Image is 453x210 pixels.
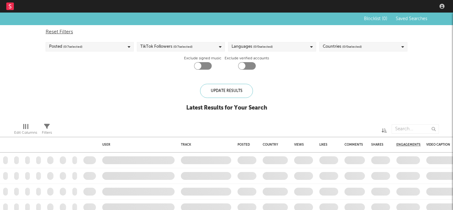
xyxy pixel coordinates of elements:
div: TikTok Followers [140,43,193,51]
div: Update Results [200,84,253,98]
div: Filters [42,129,52,137]
div: Languages [232,43,273,51]
span: Saved Searches [396,17,428,21]
div: Reset Filters [46,28,407,36]
div: Shares [371,143,383,147]
span: ( 0 / 7 selected) [63,43,82,51]
div: Views [294,143,304,147]
div: Edit Columns [14,121,37,139]
span: Engagements [396,143,421,147]
label: Exclude verified accounts [225,55,269,62]
div: Comments [344,143,363,147]
span: ( 0 / 0 selected) [253,43,273,51]
span: ( 0 ) [382,17,387,21]
span: ( 0 / 7 selected) [173,43,193,51]
input: Search... [392,124,439,134]
div: Posted [49,43,82,51]
div: Track [181,143,228,147]
span: Blocklist [364,17,387,21]
div: Countries [323,43,362,51]
div: Edit Columns [14,129,37,137]
div: Posted [238,143,253,147]
div: Likes [319,143,329,147]
div: User [102,143,171,147]
div: Filters [42,121,52,139]
label: Exclude signed music [184,55,221,62]
div: Country [263,143,285,147]
span: ( 0 / 0 selected) [342,43,362,51]
div: Latest Results for Your Search [186,104,267,112]
button: Saved Searches [394,16,428,21]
